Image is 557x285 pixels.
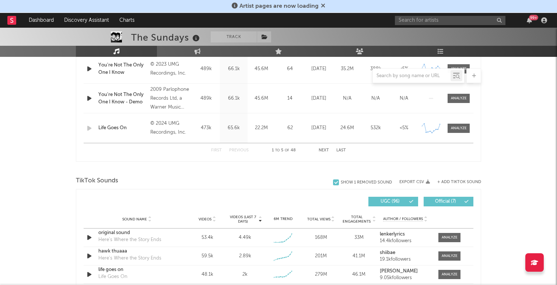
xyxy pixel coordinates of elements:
[335,65,360,73] div: 35.2M
[380,269,431,274] a: [PERSON_NAME]
[304,234,338,241] div: 168M
[336,148,346,152] button: Last
[373,73,451,79] input: Search by song name or URL
[527,17,532,23] button: 99+
[319,148,329,152] button: Next
[437,180,481,184] button: + Add TikTok Sound
[114,13,140,28] a: Charts
[306,124,331,132] div: [DATE]
[229,148,249,152] button: Previous
[211,148,222,152] button: First
[76,176,118,185] span: TikTok Sounds
[392,65,416,73] div: <5%
[242,271,248,278] div: 2k
[249,124,273,132] div: 22.2M
[341,180,392,185] div: Show 1 Removed Sound
[239,3,319,9] span: Artist pages are now loading
[424,197,473,206] button: Official(7)
[373,199,407,204] span: UGC ( 96 )
[98,255,161,262] div: Here's Where the Story Ends
[380,275,431,281] div: 9.05k followers
[275,149,280,152] span: to
[307,217,330,222] span: Total Views
[122,217,147,222] span: Sound Name
[131,31,202,44] div: The Sundays
[277,95,303,102] div: 14
[380,269,418,274] strong: [PERSON_NAME]
[98,236,161,244] div: Here's Where the Story Ends
[304,271,338,278] div: 279M
[342,253,376,260] div: 41.1M
[529,15,538,20] div: 99 +
[98,62,147,76] a: You're Not The Only One I Know
[380,232,431,237] a: lenkerlyrics
[98,124,147,132] a: Life Goes On
[304,253,338,260] div: 201M
[222,95,246,102] div: 66.1k
[380,257,431,262] div: 19.1k followers
[59,13,114,28] a: Discovery Assistant
[363,95,388,102] div: N/A
[98,266,175,274] a: life goes on
[392,124,416,132] div: <5%
[285,149,289,152] span: of
[380,238,431,244] div: 14.4k followers
[342,215,372,224] span: Total Engagements
[194,65,218,73] div: 489k
[211,31,257,42] button: Track
[266,216,300,222] div: 6M Trend
[98,273,127,281] div: Life Goes On
[363,65,388,73] div: 388k
[199,217,211,222] span: Videos
[306,65,331,73] div: [DATE]
[190,253,224,260] div: 59.5k
[249,95,273,102] div: 45.6M
[368,197,418,206] button: UGC(96)
[98,229,175,237] a: original sound
[239,234,251,241] div: 4.49k
[263,146,304,155] div: 1 5 48
[380,232,405,237] strong: lenkerlyrics
[380,250,395,255] strong: shiibae
[98,91,147,106] a: You're Not The Only One I Know - Demo
[194,124,218,132] div: 473k
[277,124,303,132] div: 62
[222,124,246,132] div: 65.6k
[249,65,273,73] div: 45.6M
[321,3,325,9] span: Dismiss
[399,180,430,184] button: Export CSV
[342,271,376,278] div: 46.1M
[150,85,190,112] div: 2009 Parlophone Records Ltd, a Warner Music Group Company
[395,16,505,25] input: Search for artists
[306,95,331,102] div: [DATE]
[277,65,303,73] div: 64
[239,253,251,260] div: 2.89k
[190,234,224,241] div: 53.4k
[194,95,218,102] div: 489k
[190,271,224,278] div: 48.1k
[98,248,175,255] a: hawk thuaaa
[363,124,388,132] div: 532k
[24,13,59,28] a: Dashboard
[428,199,462,204] span: Official ( 7 )
[228,215,258,224] span: Videos (last 7 days)
[383,217,423,222] span: Author / Followers
[335,124,360,132] div: 24.6M
[342,234,376,241] div: 33M
[430,180,481,184] button: + Add TikTok Sound
[150,119,190,137] div: © 2024 UMG Recordings, Inc.
[222,65,246,73] div: 66.1k
[150,60,190,78] div: © 2023 UMG Recordings, Inc.
[380,250,431,255] a: shiibae
[335,95,360,102] div: N/A
[392,95,416,102] div: N/A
